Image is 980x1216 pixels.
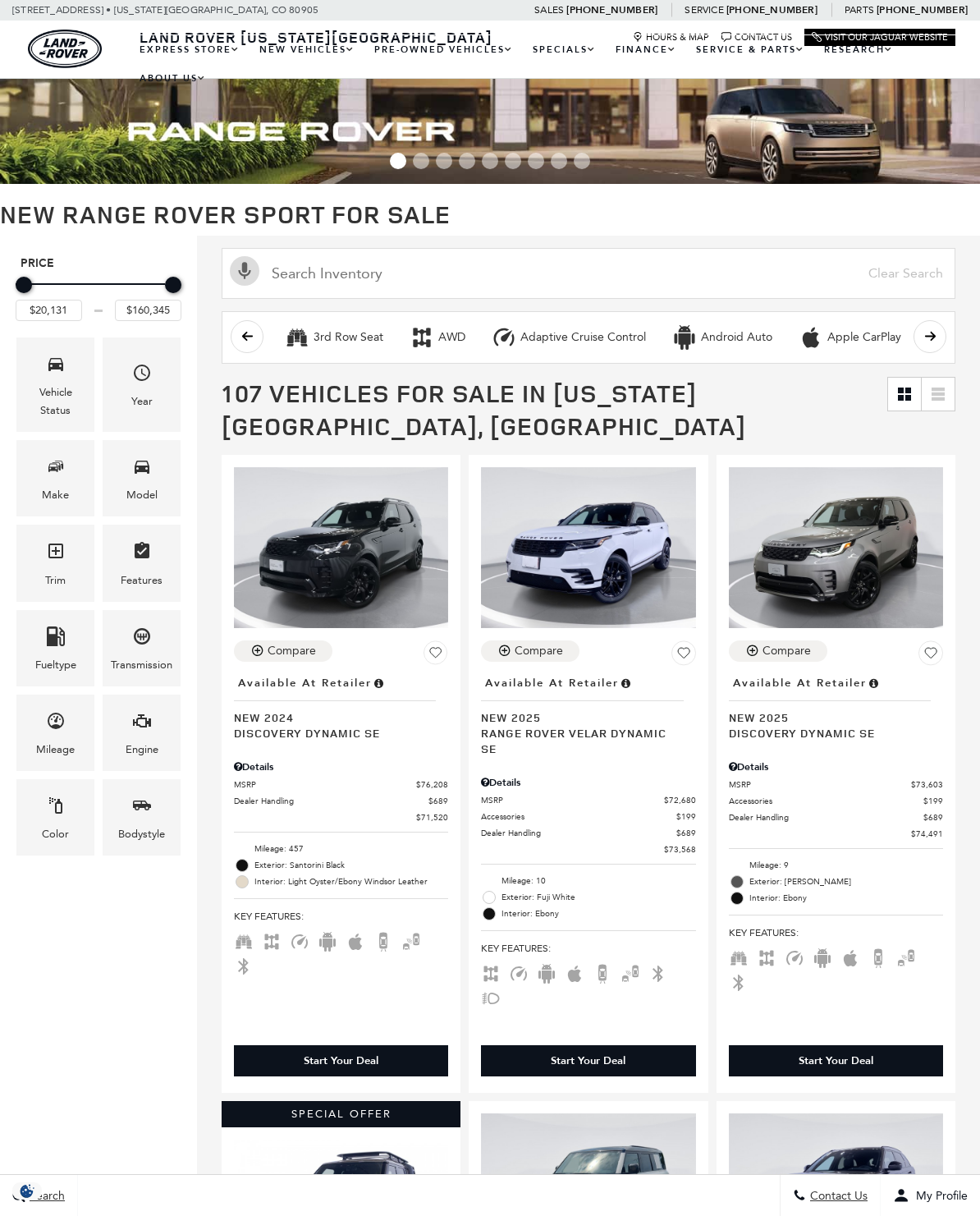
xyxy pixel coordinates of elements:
[373,934,393,946] span: Backup Camera
[424,640,448,672] button: Save Vehicle
[785,951,804,962] span: Adaptive Cruise Control
[867,674,880,692] span: Vehicle is in stock and ready for immediate delivery. Due to demand, availability is subject to c...
[492,325,516,350] div: Adaptive Cruise Control
[140,27,492,47] span: Land Rover [US_STATE][GEOGRAPHIC_DATA]
[729,778,911,791] span: MSRP
[234,467,448,628] img: 2024 Land Rover Discovery Dynamic SE
[103,440,181,516] div: ModelModel
[132,707,152,741] span: Engine
[840,951,860,962] span: Apple Car-Play
[676,810,696,823] span: $199
[671,640,696,672] button: Save Vehicle
[118,825,165,843] div: Bodystyle
[35,656,76,674] div: Fueltype
[42,486,69,504] div: Make
[729,975,749,987] span: Bluetooth
[729,951,749,962] span: Third Row Seats
[729,778,943,791] a: MSRP $73,603
[481,991,501,1003] span: Fog Lights
[131,392,153,411] div: Year
[16,525,94,601] div: TrimTrim
[16,300,82,321] input: Minimum
[664,843,696,856] span: $73,568
[757,951,776,962] span: AWD
[16,610,94,686] div: FueltypeFueltype
[285,325,309,350] div: 3rd Row Seat
[234,934,254,946] span: Third Row Seats
[701,330,772,345] div: Android Auto
[130,27,502,47] a: Land Rover [US_STATE][GEOGRAPHIC_DATA]
[413,153,429,169] span: Go to slide 2
[685,4,723,16] span: Service
[46,792,66,825] span: Color
[729,924,943,942] span: Key Features :
[481,794,663,806] span: MSRP
[482,153,498,169] span: Go to slide 5
[481,939,695,957] span: Key Features :
[799,1053,873,1068] div: Start Your Deal
[574,153,590,169] span: Go to slide 9
[911,778,943,791] span: $73,603
[914,320,946,353] button: scroll right
[762,644,811,658] div: Compare
[520,330,646,345] div: Adaptive Cruise Control
[729,811,943,824] a: Dealer Handling $689
[729,828,943,840] a: $74,491
[813,951,832,962] span: Android Auto
[12,4,318,16] a: [STREET_ADDRESS] • [US_STATE][GEOGRAPHIC_DATA], CO 80905
[262,934,282,946] span: AWD
[729,857,943,874] li: Mileage: 9
[234,672,448,741] a: Available at RetailerNew 2024Discovery Dynamic SE
[390,153,406,169] span: Go to slide 1
[501,906,695,922] span: Interior: Ebony
[46,350,66,383] span: Vehicle
[565,966,584,978] span: Apple Car-Play
[911,828,943,840] span: $74,491
[234,795,428,807] span: Dealer Handling
[132,537,152,571] span: Features
[314,330,383,345] div: 3rd Row Seat
[923,795,943,807] span: $199
[130,64,216,93] a: About Us
[481,966,501,978] span: AWD
[481,1045,695,1076] div: Start Your Deal
[918,640,943,672] button: Save Vehicle
[28,30,102,68] a: land-rover
[672,325,697,350] div: Android Auto
[132,359,152,392] span: Year
[16,271,181,321] div: Price
[729,811,923,824] span: Dealer Handling
[868,951,888,962] span: Backup Camera
[103,525,181,601] div: FeaturesFeatures
[721,32,792,43] a: Contact Us
[436,153,452,169] span: Go to slide 3
[877,3,968,16] a: [PHONE_NUMBER]
[346,934,365,946] span: Apple Car-Play
[481,709,683,725] span: New 2025
[729,795,943,807] a: Accessories $199
[234,759,448,774] div: Pricing Details - Discovery Dynamic SE
[130,35,250,64] a: EXPRESS STORE
[909,1189,968,1203] span: My Profile
[234,778,448,791] a: MSRP $76,208
[126,741,158,759] div: Engine
[234,640,332,662] button: Compare Vehicle
[46,707,66,741] span: Mileage
[36,741,75,759] div: Mileage
[16,695,94,771] div: MileageMileage
[132,792,152,825] span: Bodystyle
[729,467,943,628] img: 2025 Land Rover Discovery Dynamic SE
[28,30,102,68] img: Land Rover
[729,795,923,807] span: Accessories
[290,934,309,946] span: Adaptive Cruise Control
[126,486,158,504] div: Model
[21,256,176,271] h5: Price
[729,1045,943,1076] div: Start Your Deal
[481,794,695,806] a: MSRP $72,680
[509,966,529,978] span: Adaptive Cruise Control
[483,320,655,355] button: Adaptive Cruise ControlAdaptive Cruise Control
[515,644,563,658] div: Compare
[481,725,683,756] span: Range Rover Velar Dynamic SE
[481,672,695,756] a: Available at RetailerNew 2025Range Rover Velar Dynamic SE
[729,640,827,662] button: Compare Vehicle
